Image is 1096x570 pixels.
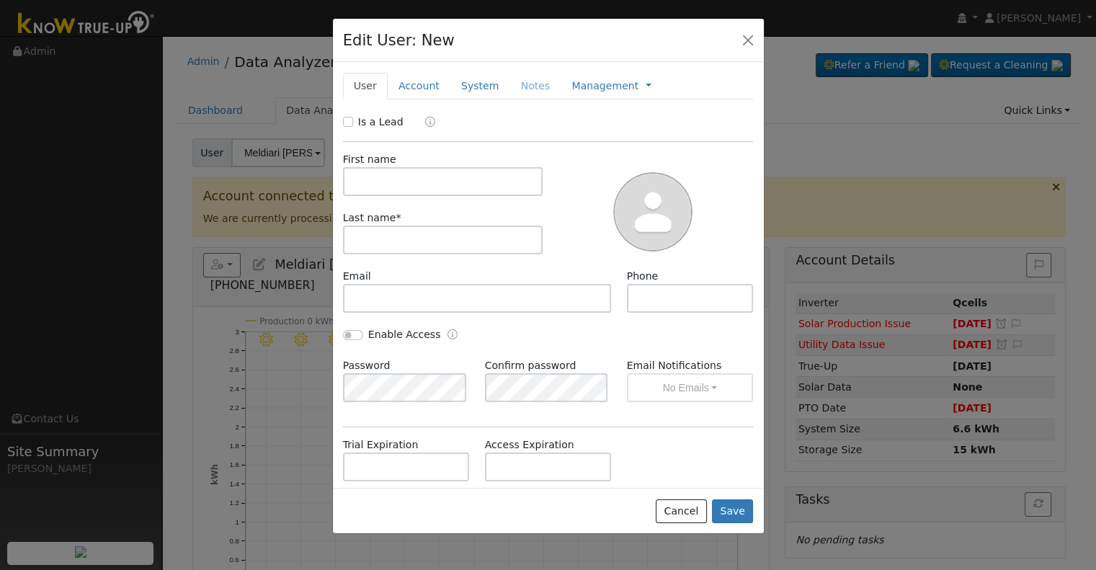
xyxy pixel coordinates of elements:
[447,327,458,344] a: Enable Access
[656,499,707,524] button: Cancel
[485,358,576,373] label: Confirm password
[712,499,754,524] button: Save
[343,29,455,52] h4: Edit User: New
[343,210,401,226] label: Last name
[343,73,388,99] a: User
[627,269,659,284] label: Phone
[485,437,574,453] label: Access Expiration
[343,269,371,284] label: Email
[343,152,396,167] label: First name
[396,212,401,223] span: Required
[368,327,441,342] label: Enable Access
[358,115,404,130] label: Is a Lead
[450,73,510,99] a: System
[343,358,391,373] label: Password
[414,115,435,131] a: Lead
[627,358,754,373] label: Email Notifications
[343,117,353,127] input: Is a Lead
[388,73,450,99] a: Account
[343,437,419,453] label: Trial Expiration
[571,79,638,94] a: Management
